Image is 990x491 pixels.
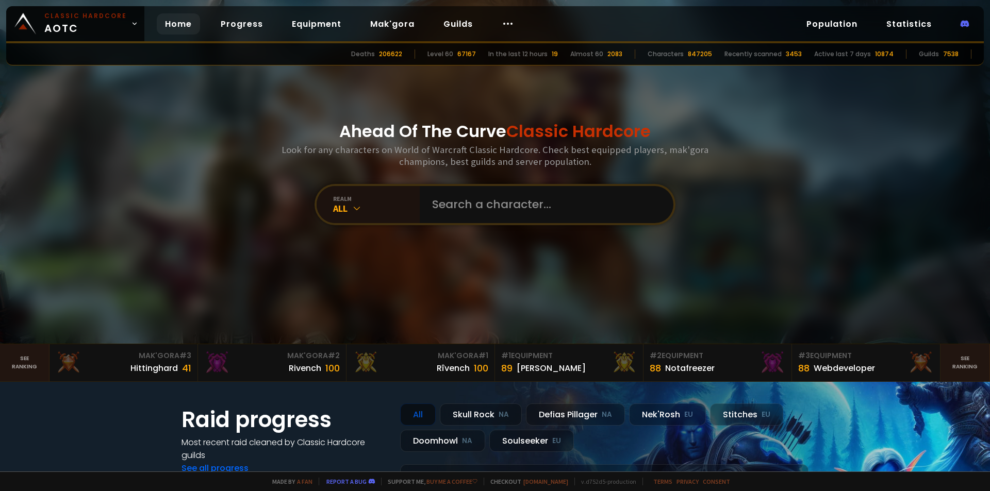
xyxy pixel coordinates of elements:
div: Equipment [501,350,637,361]
div: All [400,403,436,426]
a: Classic HardcoreAOTC [6,6,144,41]
a: See all progress [181,462,249,474]
span: # 1 [478,350,488,361]
span: # 3 [798,350,810,361]
div: Nek'Rosh [629,403,706,426]
div: Rîvench [437,362,470,375]
a: Seeranking [940,344,990,381]
small: EU [552,436,561,446]
a: Mak'Gora#3Hittinghard41 [49,344,198,381]
small: Classic Hardcore [44,11,127,21]
div: Doomhowl [400,430,485,452]
div: Stitches [710,403,783,426]
input: Search a character... [426,186,661,223]
div: 67167 [457,49,476,59]
div: Level 60 [427,49,453,59]
span: Support me, [381,478,477,485]
a: #1Equipment89[PERSON_NAME] [495,344,643,381]
div: Webdeveloper [814,362,875,375]
div: Characters [648,49,684,59]
small: NA [462,436,472,446]
div: Mak'Gora [353,350,488,361]
span: Checkout [484,478,568,485]
div: Equipment [650,350,785,361]
div: Almost 60 [570,49,603,59]
a: Mak'Gora#1Rîvench100 [346,344,495,381]
div: Equipment [798,350,934,361]
span: # 2 [328,350,340,361]
div: 2083 [607,49,622,59]
div: 88 [798,361,810,375]
div: 7538 [943,49,959,59]
a: Mak'gora [362,13,423,35]
div: Mak'Gora [204,350,340,361]
a: [DOMAIN_NAME] [523,478,568,485]
span: # 2 [650,350,662,361]
div: [PERSON_NAME] [517,362,586,375]
small: EU [684,410,693,420]
a: Mak'Gora#2Rivench100 [198,344,346,381]
a: #2Equipment88Notafreezer [643,344,792,381]
div: In the last 12 hours [488,49,548,59]
a: Terms [653,478,672,485]
div: 10874 [875,49,894,59]
span: # 1 [501,350,511,361]
a: Statistics [878,13,940,35]
small: NA [602,410,612,420]
div: 100 [474,361,488,375]
span: Made by [266,478,312,485]
div: realm [333,195,420,202]
a: Consent [703,478,730,485]
a: Equipment [284,13,350,35]
h1: Ahead Of The Curve [339,119,651,144]
div: Rivench [289,362,321,375]
a: Home [157,13,200,35]
h3: Look for any characters on World of Warcraft Classic Hardcore. Check best equipped players, mak'g... [277,144,713,167]
span: # 3 [179,350,191,361]
div: All [333,202,420,214]
a: #3Equipment88Webdeveloper [792,344,940,381]
a: a fan [297,478,312,485]
a: Buy me a coffee [426,478,477,485]
h1: Raid progress [181,403,388,436]
div: Soulseeker [489,430,574,452]
div: 3453 [786,49,802,59]
div: Defias Pillager [526,403,625,426]
div: 89 [501,361,513,375]
div: 100 [325,361,340,375]
div: 206622 [379,49,402,59]
div: 847205 [688,49,712,59]
a: Progress [212,13,271,35]
div: 88 [650,361,661,375]
div: Hittinghard [130,362,178,375]
span: v. d752d5 - production [574,478,636,485]
div: Guilds [919,49,939,59]
div: Mak'Gora [56,350,191,361]
div: Recently scanned [724,49,782,59]
div: Deaths [351,49,375,59]
div: 41 [182,361,191,375]
span: Classic Hardcore [506,120,651,143]
div: Notafreezer [665,362,715,375]
span: AOTC [44,11,127,36]
div: Active last 7 days [814,49,871,59]
a: Privacy [676,478,699,485]
small: EU [762,410,770,420]
div: Skull Rock [440,403,522,426]
h4: Most recent raid cleaned by Classic Hardcore guilds [181,436,388,462]
small: NA [499,410,509,420]
div: 19 [552,49,558,59]
a: Guilds [435,13,481,35]
a: Report a bug [326,478,367,485]
a: Population [798,13,866,35]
